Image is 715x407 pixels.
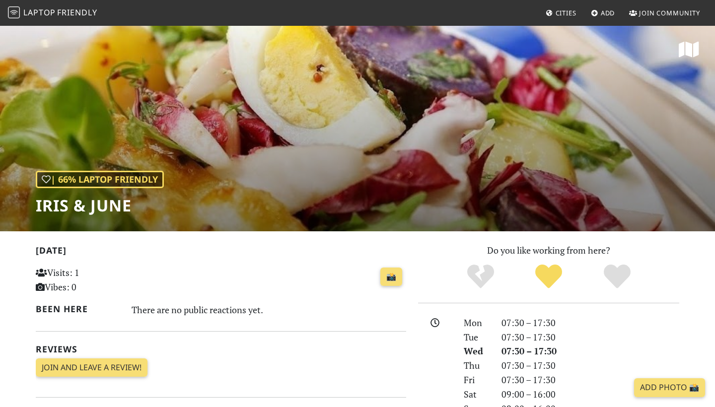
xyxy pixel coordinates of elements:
[458,387,496,402] div: Sat
[496,344,685,358] div: 07:30 – 17:30
[23,7,56,18] span: Laptop
[36,358,147,377] a: Join and leave a review!
[587,4,619,22] a: Add
[8,4,97,22] a: LaptopFriendly LaptopFriendly
[446,263,515,290] div: No
[458,330,496,344] div: Tue
[36,196,164,215] h1: Iris & June
[36,171,164,188] div: | 66% Laptop Friendly
[496,316,685,330] div: 07:30 – 17:30
[496,387,685,402] div: 09:00 – 16:00
[36,266,151,294] p: Visits: 1 Vibes: 0
[458,373,496,387] div: Fri
[380,268,402,286] a: 📸
[418,243,679,258] p: Do you like working from here?
[36,344,406,354] h2: Reviews
[583,263,651,290] div: Definitely!
[132,302,407,318] div: There are no public reactions yet.
[36,304,120,314] h2: Been here
[36,245,406,260] h2: [DATE]
[601,8,615,17] span: Add
[625,4,704,22] a: Join Community
[496,373,685,387] div: 07:30 – 17:30
[458,344,496,358] div: Wed
[57,7,97,18] span: Friendly
[8,6,20,18] img: LaptopFriendly
[634,378,705,397] a: Add Photo 📸
[458,358,496,373] div: Thu
[639,8,700,17] span: Join Community
[496,330,685,344] div: 07:30 – 17:30
[458,316,496,330] div: Mon
[556,8,576,17] span: Cities
[496,358,685,373] div: 07:30 – 17:30
[514,263,583,290] div: Yes
[542,4,580,22] a: Cities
